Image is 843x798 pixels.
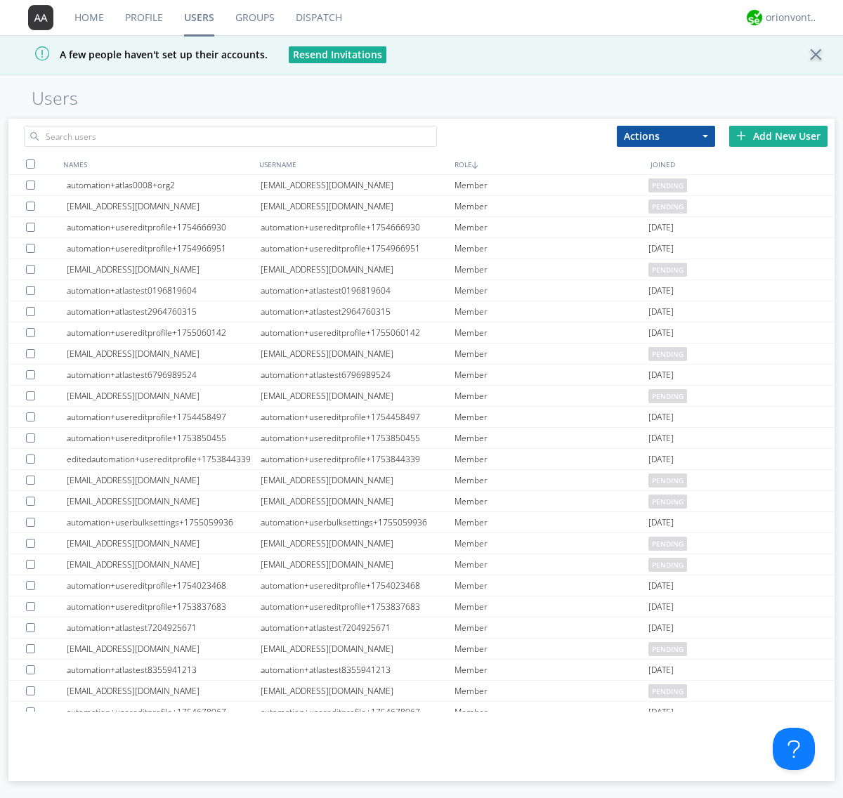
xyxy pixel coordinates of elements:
[67,702,261,722] div: automation+usereditprofile+1754678967
[8,175,835,196] a: automation+atlas0008+org2[EMAIL_ADDRESS][DOMAIN_NAME]Memberpending
[648,347,687,361] span: pending
[736,131,746,140] img: plus.svg
[455,217,648,237] div: Member
[67,175,261,195] div: automation+atlas0008+org2
[8,617,835,639] a: automation+atlastest7204925671automation+atlastest7204925671Member[DATE]
[8,301,835,322] a: automation+atlastest2964760315automation+atlastest2964760315Member[DATE]
[67,217,261,237] div: automation+usereditprofile+1754666930
[648,660,674,681] span: [DATE]
[261,470,455,490] div: [EMAIL_ADDRESS][DOMAIN_NAME]
[455,617,648,638] div: Member
[8,660,835,681] a: automation+atlastest8355941213automation+atlastest8355941213Member[DATE]
[261,617,455,638] div: automation+atlastest7204925671
[647,154,843,174] div: JOINED
[8,238,835,259] a: automation+usereditprofile+1754966951automation+usereditprofile+1754966951Member[DATE]
[24,126,437,147] input: Search users
[261,491,455,511] div: [EMAIL_ADDRESS][DOMAIN_NAME]
[648,558,687,572] span: pending
[261,238,455,259] div: automation+usereditprofile+1754966951
[261,175,455,195] div: [EMAIL_ADDRESS][DOMAIN_NAME]
[261,280,455,301] div: automation+atlastest0196819604
[8,280,835,301] a: automation+atlastest0196819604automation+atlastest0196819604Member[DATE]
[455,681,648,701] div: Member
[261,575,455,596] div: automation+usereditprofile+1754023468
[28,5,53,30] img: 373638.png
[455,344,648,364] div: Member
[455,596,648,617] div: Member
[648,301,674,322] span: [DATE]
[261,639,455,659] div: [EMAIL_ADDRESS][DOMAIN_NAME]
[261,344,455,364] div: [EMAIL_ADDRESS][DOMAIN_NAME]
[455,301,648,322] div: Member
[261,554,455,575] div: [EMAIL_ADDRESS][DOMAIN_NAME]
[8,259,835,280] a: [EMAIL_ADDRESS][DOMAIN_NAME][EMAIL_ADDRESS][DOMAIN_NAME]Memberpending
[8,217,835,238] a: automation+usereditprofile+1754666930automation+usereditprofile+1754666930Member[DATE]
[8,196,835,217] a: [EMAIL_ADDRESS][DOMAIN_NAME][EMAIL_ADDRESS][DOMAIN_NAME]Memberpending
[261,259,455,280] div: [EMAIL_ADDRESS][DOMAIN_NAME]
[773,728,815,770] iframe: Toggle Customer Support
[648,365,674,386] span: [DATE]
[261,365,455,385] div: automation+atlastest6796989524
[648,199,687,214] span: pending
[8,681,835,702] a: [EMAIL_ADDRESS][DOMAIN_NAME][EMAIL_ADDRESS][DOMAIN_NAME]Memberpending
[261,217,455,237] div: automation+usereditprofile+1754666930
[67,344,261,364] div: [EMAIL_ADDRESS][DOMAIN_NAME]
[261,449,455,469] div: automation+usereditprofile+1753844339
[455,533,648,554] div: Member
[67,449,261,469] div: editedautomation+usereditprofile+1753844339
[455,639,648,659] div: Member
[455,259,648,280] div: Member
[261,301,455,322] div: automation+atlastest2964760315
[261,681,455,701] div: [EMAIL_ADDRESS][DOMAIN_NAME]
[261,196,455,216] div: [EMAIL_ADDRESS][DOMAIN_NAME]
[8,554,835,575] a: [EMAIL_ADDRESS][DOMAIN_NAME][EMAIL_ADDRESS][DOMAIN_NAME]Memberpending
[455,280,648,301] div: Member
[67,322,261,343] div: automation+usereditprofile+1755060142
[455,660,648,680] div: Member
[455,491,648,511] div: Member
[648,617,674,639] span: [DATE]
[67,596,261,617] div: automation+usereditprofile+1753837683
[648,684,687,698] span: pending
[67,386,261,406] div: [EMAIL_ADDRESS][DOMAIN_NAME]
[8,596,835,617] a: automation+usereditprofile+1753837683automation+usereditprofile+1753837683Member[DATE]
[8,702,835,723] a: automation+usereditprofile+1754678967automation+usereditprofile+1754678967Member[DATE]
[8,344,835,365] a: [EMAIL_ADDRESS][DOMAIN_NAME][EMAIL_ADDRESS][DOMAIN_NAME]Memberpending
[8,365,835,386] a: automation+atlastest6796989524automation+atlastest6796989524Member[DATE]
[261,386,455,406] div: [EMAIL_ADDRESS][DOMAIN_NAME]
[67,575,261,596] div: automation+usereditprofile+1754023468
[67,428,261,448] div: automation+usereditprofile+1753850455
[648,322,674,344] span: [DATE]
[261,428,455,448] div: automation+usereditprofile+1753850455
[648,473,687,488] span: pending
[648,702,674,723] span: [DATE]
[289,46,386,63] button: Resend Invitations
[261,533,455,554] div: [EMAIL_ADDRESS][DOMAIN_NAME]
[455,386,648,406] div: Member
[261,322,455,343] div: automation+usereditprofile+1755060142
[455,196,648,216] div: Member
[67,238,261,259] div: automation+usereditprofile+1754966951
[648,263,687,277] span: pending
[8,491,835,512] a: [EMAIL_ADDRESS][DOMAIN_NAME][EMAIL_ADDRESS][DOMAIN_NAME]Memberpending
[648,217,674,238] span: [DATE]
[455,449,648,469] div: Member
[455,575,648,596] div: Member
[747,10,762,25] img: 29d36aed6fa347d5a1537e7736e6aa13
[455,365,648,385] div: Member
[8,512,835,533] a: automation+userbulksettings+1755059936automation+userbulksettings+1755059936Member[DATE]
[8,470,835,491] a: [EMAIL_ADDRESS][DOMAIN_NAME][EMAIL_ADDRESS][DOMAIN_NAME]Memberpending
[8,533,835,554] a: [EMAIL_ADDRESS][DOMAIN_NAME][EMAIL_ADDRESS][DOMAIN_NAME]Memberpending
[648,389,687,403] span: pending
[455,554,648,575] div: Member
[648,238,674,259] span: [DATE]
[455,322,648,343] div: Member
[67,470,261,490] div: [EMAIL_ADDRESS][DOMAIN_NAME]
[67,639,261,659] div: [EMAIL_ADDRESS][DOMAIN_NAME]
[67,280,261,301] div: automation+atlastest0196819604
[11,48,268,61] span: A few people haven't set up their accounts.
[455,407,648,427] div: Member
[766,11,818,25] div: orionvontas+atlas+automation+org2
[455,512,648,532] div: Member
[8,639,835,660] a: [EMAIL_ADDRESS][DOMAIN_NAME][EMAIL_ADDRESS][DOMAIN_NAME]Memberpending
